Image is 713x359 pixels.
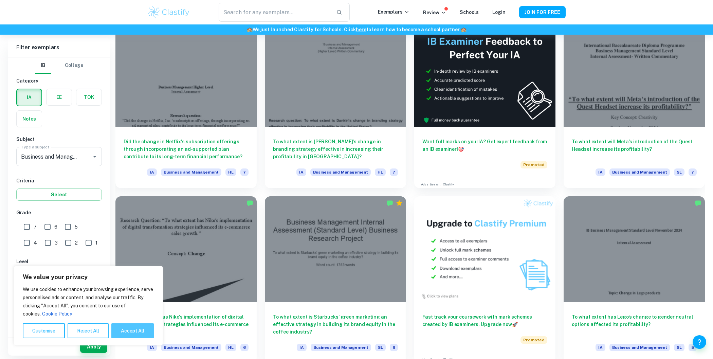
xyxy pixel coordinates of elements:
[414,21,555,188] a: Want full marks on yourIA? Get expert feedback from an IB examiner!PromotedAdvertise with Clastify
[693,335,706,349] button: Help and Feedback
[115,21,257,188] a: Did the change in Netflix's subscription offerings through incorporating an ad-supported plan con...
[386,200,393,207] img: Marked
[273,313,398,336] h6: To what extent is Starbucks’ green marketing an effective strategy in building its brand equity i...
[161,168,221,176] span: Business and Management
[674,344,684,351] span: SL
[396,200,403,207] div: Premium
[414,196,555,302] img: Thumbnail
[17,111,42,127] button: Notes
[572,138,697,160] h6: To what extent will Meta’s introduction of the Quest Headset increase its profitability?
[225,168,236,176] span: HL
[689,344,697,351] span: 5
[609,168,670,176] span: Business and Management
[390,168,398,176] span: 7
[42,311,72,317] a: Cookie Policy
[147,168,157,176] span: IA
[23,323,65,338] button: Customise
[124,313,249,336] h6: To what extent has Nike's implementation of digital transformation strategies influenced its e-co...
[674,168,684,176] span: SL
[8,38,110,57] h6: Filter exemplars
[54,223,57,231] span: 6
[80,341,107,353] button: Apply
[23,273,154,281] p: We value your privacy
[375,344,386,351] span: SL
[1,26,712,33] h6: We just launched Clastify for Schools. Click to learn how to become a school partner.
[68,323,109,338] button: Reject All
[124,138,249,160] h6: Did the change in Netflix's subscription offerings through incorporating an ad-supported plan con...
[111,323,154,338] button: Accept All
[14,266,163,345] div: We value your privacy
[75,239,78,247] span: 2
[34,239,37,247] span: 4
[596,344,605,351] span: IA
[695,200,701,207] img: Marked
[296,168,306,176] span: IA
[265,21,406,188] a: To what extent is [PERSON_NAME]’s change in branding strategy effective in increasing their profi...
[34,223,37,231] span: 7
[572,313,697,336] h6: To what extent has Lego’s change to gender neutral options affected its profitability?
[414,21,555,127] img: Thumbnail
[17,89,41,106] button: IA
[16,258,102,265] h6: Level
[689,168,697,176] span: 7
[95,239,97,247] span: 1
[247,27,253,32] span: 🏫
[356,27,366,32] a: here
[519,6,566,18] button: JOIN FOR FREE
[422,138,547,153] h6: Want full marks on your IA ? Get expert feedback from an IB examiner!
[273,138,398,160] h6: To what extent is [PERSON_NAME]’s change in branding strategy effective in increasing their profi...
[246,200,253,207] img: Marked
[564,21,705,188] a: To what extent will Meta’s introduction of the Quest Headset increase its profitability?IABusines...
[240,344,249,351] span: 6
[23,285,154,318] p: We use cookies to enhance your browsing experience, serve personalised ads or content, and analys...
[609,344,670,351] span: Business and Management
[421,182,454,187] a: Advertise with Clastify
[460,10,479,15] a: Schools
[310,168,371,176] span: Business and Management
[423,9,446,16] p: Review
[35,57,51,74] button: IB
[596,168,605,176] span: IA
[75,223,78,231] span: 5
[21,144,49,150] label: Type a subject
[297,344,307,351] span: IA
[520,336,547,344] span: Promoted
[458,146,464,152] span: 🎯
[76,89,102,105] button: TOK
[147,5,190,19] img: Clastify logo
[16,177,102,184] h6: Criteria
[378,8,409,16] p: Exemplars
[461,27,467,32] span: 🏫
[35,57,83,74] div: Filter type choice
[390,344,398,351] span: 6
[240,168,249,176] span: 7
[161,344,221,351] span: Business and Management
[90,152,99,161] button: Open
[16,136,102,143] h6: Subject
[512,322,518,327] span: 🚀
[16,189,102,201] button: Select
[147,344,157,351] span: IA
[65,57,83,74] button: College
[16,77,102,85] h6: Category
[225,344,236,351] span: HL
[520,161,547,168] span: Promoted
[16,209,102,216] h6: Grade
[55,239,58,247] span: 3
[422,313,547,328] h6: Fast track your coursework with mark schemes created by IB examiners. Upgrade now
[492,10,506,15] a: Login
[375,168,386,176] span: HL
[311,344,371,351] span: Business and Management
[47,89,72,105] button: EE
[219,3,331,22] input: Search for any exemplars...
